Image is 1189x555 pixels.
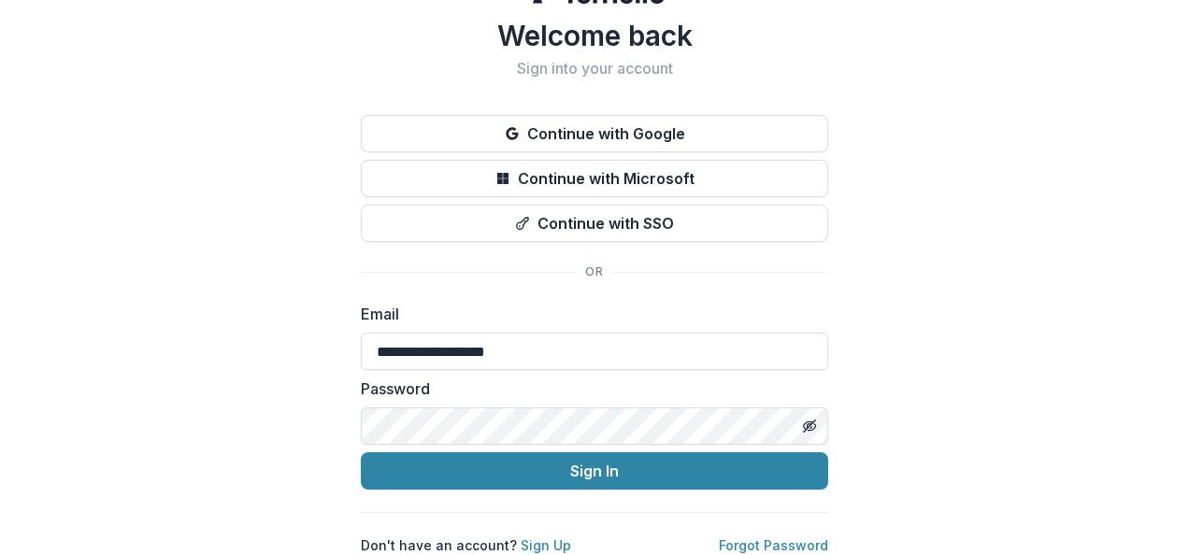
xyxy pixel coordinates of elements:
[361,115,828,152] button: Continue with Google
[795,411,824,441] button: Toggle password visibility
[719,537,828,553] a: Forgot Password
[361,19,828,52] h1: Welcome back
[361,377,817,400] label: Password
[361,160,828,197] button: Continue with Microsoft
[361,535,571,555] p: Don't have an account?
[361,452,828,490] button: Sign In
[521,537,571,553] a: Sign Up
[361,303,817,325] label: Email
[361,205,828,242] button: Continue with SSO
[361,60,828,78] h2: Sign into your account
